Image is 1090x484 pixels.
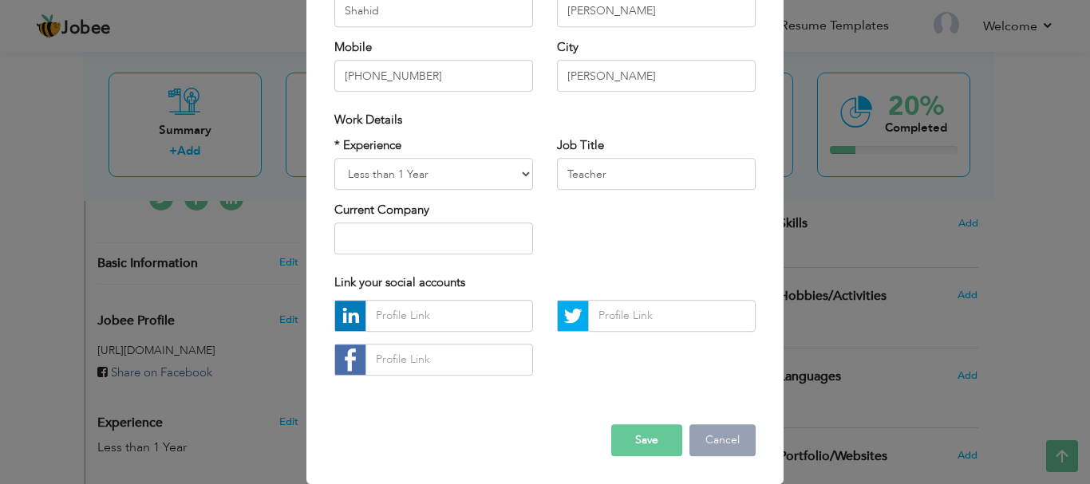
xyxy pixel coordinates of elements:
[334,137,401,154] label: * Experience
[334,39,372,56] label: Mobile
[557,39,579,56] label: City
[335,344,365,375] img: facebook
[334,112,402,128] span: Work Details
[365,344,533,376] input: Profile Link
[365,300,533,332] input: Profile Link
[335,301,365,331] img: linkedin
[689,424,756,456] button: Cancel
[557,137,604,154] label: Job Title
[588,300,756,332] input: Profile Link
[334,202,429,218] label: Current Company
[334,275,465,291] span: Link your social accounts
[611,424,682,456] button: Save
[558,301,588,331] img: Twitter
